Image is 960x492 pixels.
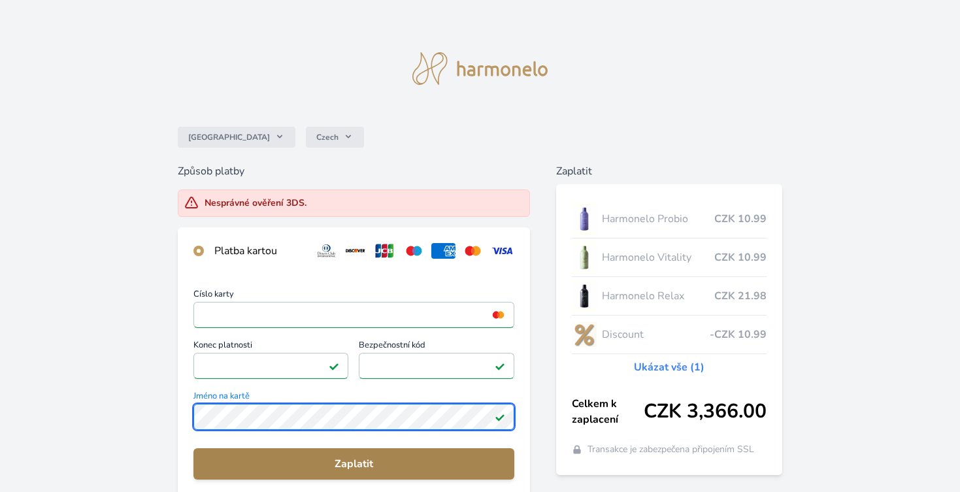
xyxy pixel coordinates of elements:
input: Jméno na kartěPlatné pole [193,404,515,430]
iframe: Iframe pro číslo karty [199,306,509,324]
img: CLEAN_PROBIO_se_stinem_x-lo.jpg [572,203,597,235]
span: Bezpečnostní kód [359,341,514,353]
h6: Způsob platby [178,163,531,179]
span: Zaplatit [204,456,505,472]
img: visa.svg [490,243,514,259]
span: -CZK 10.99 [710,327,767,342]
img: discover.svg [344,243,368,259]
img: amex.svg [431,243,455,259]
img: CLEAN_VITALITY_se_stinem_x-lo.jpg [572,241,597,274]
h6: Zaplatit [556,163,782,179]
div: Nesprávné ověření 3DS. [205,197,306,210]
span: Jméno na kartě [193,392,515,404]
iframe: Iframe pro datum vypršení platnosti [199,357,343,375]
iframe: Iframe pro bezpečnostní kód [365,357,508,375]
img: logo.svg [412,52,548,85]
img: jcb.svg [372,243,397,259]
button: Czech [306,127,364,148]
span: CZK 10.99 [714,250,767,265]
span: Harmonelo Vitality [602,250,715,265]
img: Platné pole [495,361,505,371]
button: Zaplatit [193,448,515,480]
span: Harmonelo Relax [602,288,715,304]
img: mc.svg [461,243,485,259]
span: Celkem k zaplacení [572,396,644,427]
span: Harmonelo Probio [602,211,715,227]
span: CZK 3,366.00 [644,400,767,423]
span: Transakce je zabezpečena připojením SSL [588,443,754,456]
img: maestro.svg [402,243,426,259]
img: CLEAN_RELAX_se_stinem_x-lo.jpg [572,280,597,312]
img: diners.svg [314,243,339,259]
img: Platné pole [495,412,505,422]
img: mc [489,309,507,321]
span: Číslo karty [193,290,515,302]
span: Konec platnosti [193,341,349,353]
span: Czech [316,132,339,142]
span: CZK 10.99 [714,211,767,227]
span: Discount [602,327,710,342]
span: CZK 21.98 [714,288,767,304]
a: Ukázat vše (1) [634,359,704,375]
span: [GEOGRAPHIC_DATA] [188,132,270,142]
button: [GEOGRAPHIC_DATA] [178,127,295,148]
img: Platné pole [329,361,339,371]
img: discount-lo.png [572,318,597,351]
div: Platba kartou [214,243,304,259]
